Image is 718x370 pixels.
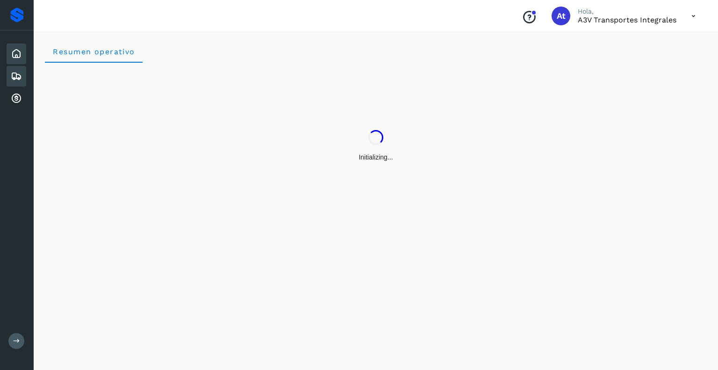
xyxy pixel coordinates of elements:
[578,7,676,15] p: Hola,
[7,66,26,87] div: Embarques
[578,15,676,24] p: A3V transportes integrales
[7,44,26,64] div: Inicio
[52,47,135,56] span: Resumen operativo
[7,88,26,109] div: Cuentas por cobrar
